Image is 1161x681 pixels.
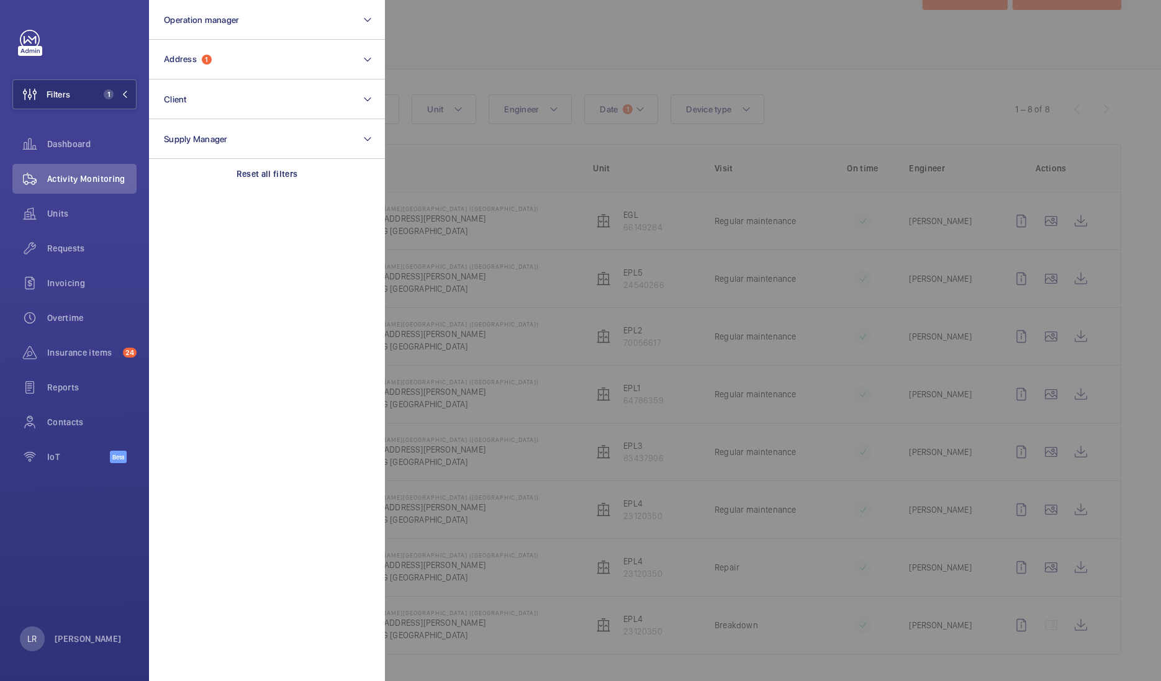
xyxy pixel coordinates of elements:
[47,138,137,150] span: Dashboard
[47,242,137,255] span: Requests
[47,312,137,324] span: Overtime
[47,416,137,428] span: Contacts
[123,348,137,358] span: 24
[47,381,137,394] span: Reports
[104,89,114,99] span: 1
[47,346,118,359] span: Insurance items
[47,88,70,101] span: Filters
[55,633,122,645] p: [PERSON_NAME]
[12,79,137,109] button: Filters1
[47,207,137,220] span: Units
[47,173,137,185] span: Activity Monitoring
[27,633,37,645] p: LR
[110,451,127,463] span: Beta
[47,451,110,463] span: IoT
[47,277,137,289] span: Invoicing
